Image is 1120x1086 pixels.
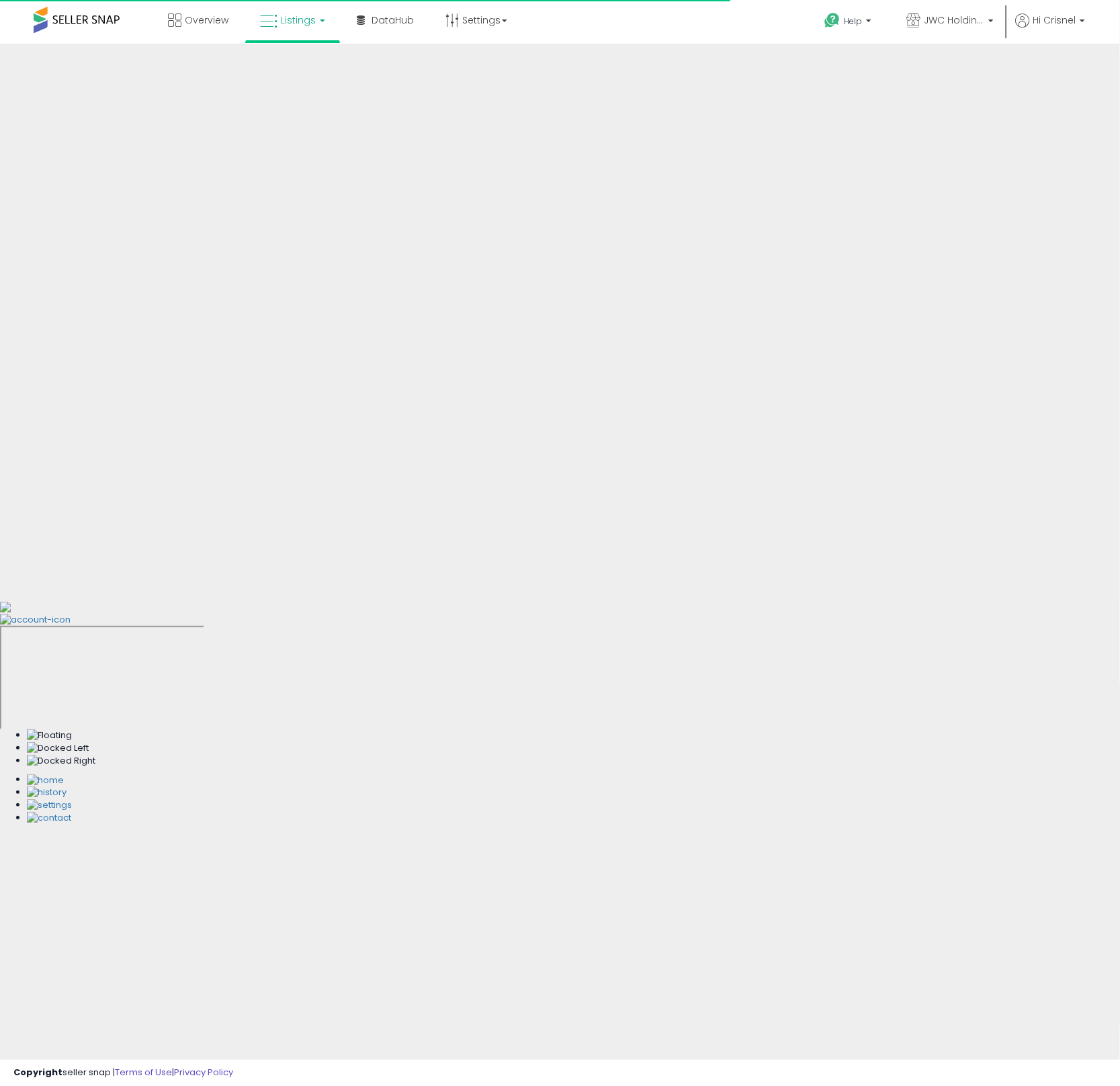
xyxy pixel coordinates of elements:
img: History [27,786,67,799]
img: Floating [27,729,72,742]
img: Settings [27,799,72,812]
span: Overview [185,13,228,27]
img: Docked Left [27,742,89,755]
span: Help [844,15,862,27]
img: Docked Right [27,755,95,768]
a: Help [814,2,885,44]
a: Hi Crisnel [1015,13,1085,44]
span: Hi Crisnel [1033,13,1076,27]
img: Contact [27,812,71,825]
img: Home [27,774,64,787]
span: JWC Holdings [924,13,984,27]
i: Get Help [824,12,841,29]
span: DataHub [372,13,414,27]
span: Listings [281,13,316,27]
